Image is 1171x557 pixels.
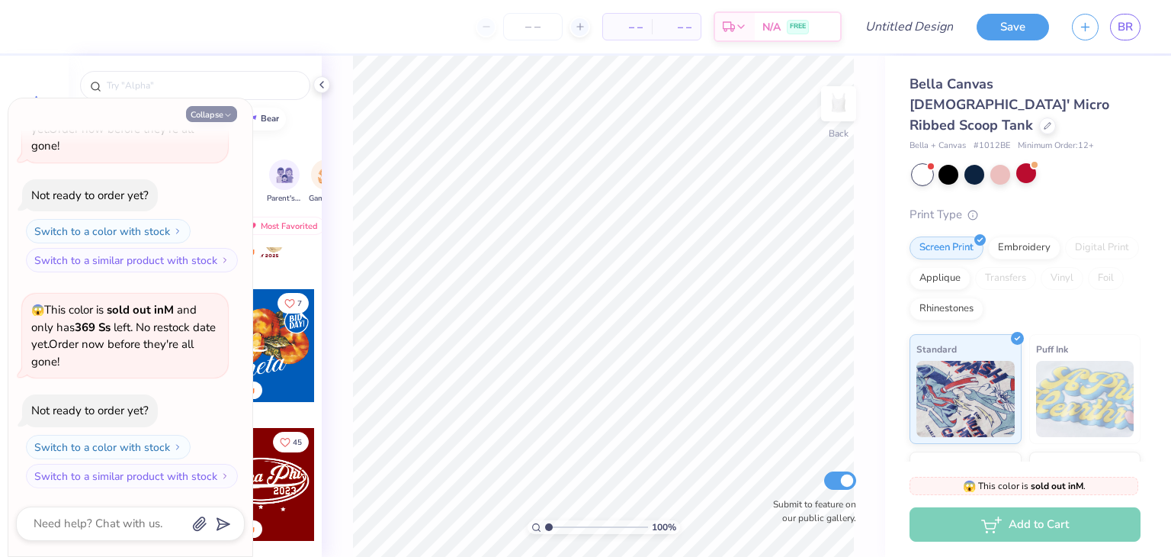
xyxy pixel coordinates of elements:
[31,303,44,317] span: 😱
[1036,341,1068,357] span: Puff Ink
[1088,267,1124,290] div: Foil
[661,19,691,35] span: – –
[652,520,676,534] span: 100 %
[276,166,294,184] img: Parent's Weekend Image
[26,219,191,243] button: Switch to a color with stock
[963,479,976,494] span: 😱
[910,237,983,259] div: Screen Print
[503,13,563,40] input: – –
[173,443,182,452] img: Switch to a color with stock
[977,14,1049,40] button: Save
[267,159,302,204] button: filter button
[297,300,302,307] span: 7
[823,89,854,119] img: Back
[988,237,1060,259] div: Embroidery
[762,19,781,35] span: N/A
[31,302,216,369] span: This color is and only has left . No restock date yet. Order now before they're all gone!
[105,78,300,93] input: Try "Alpha"
[293,439,302,446] span: 45
[26,248,238,272] button: Switch to a similar product with stock
[1018,140,1094,153] span: Minimum Order: 12 +
[829,127,849,140] div: Back
[75,320,111,335] strong: 369 Ss
[309,159,344,204] button: filter button
[31,188,149,203] div: Not ready to order yet?
[910,140,966,153] span: Bella + Canvas
[612,19,643,35] span: – –
[910,75,1109,134] span: Bella Canvas [DEMOGRAPHIC_DATA]' Micro Ribbed Scoop Tank
[220,472,229,481] img: Switch to a similar product with stock
[278,293,309,314] button: Like
[1110,14,1141,40] a: BR
[963,479,1086,493] span: This color is .
[267,193,302,204] span: Parent's Weekend
[107,302,174,317] strong: sold out in M
[26,435,191,459] button: Switch to a color with stock
[31,403,149,418] div: Not ready to order yet?
[910,298,983,320] div: Rhinestones
[916,361,1015,437] img: Standard
[1118,18,1133,36] span: BR
[318,166,335,184] img: Game Day Image
[173,227,182,236] img: Switch to a color with stock
[1036,459,1126,475] span: Metallic & Glitter Ink
[910,206,1141,224] div: Print Type
[975,267,1036,290] div: Transfers
[853,11,965,42] input: Untitled Design
[309,193,344,204] span: Game Day
[974,140,1010,153] span: # 1012BE
[26,464,238,488] button: Switch to a similar product with stock
[1065,237,1139,259] div: Digital Print
[186,106,237,122] button: Collapse
[309,159,344,204] div: filter for Game Day
[916,341,957,357] span: Standard
[220,256,229,265] img: Switch to a similar product with stock
[1036,361,1134,437] img: Puff Ink
[1031,480,1083,492] strong: sold out in M
[790,21,806,32] span: FREE
[261,114,279,123] div: bear
[237,108,286,130] button: bear
[916,459,954,475] span: Neon Ink
[273,432,309,452] button: Like
[267,159,302,204] div: filter for Parent's Weekend
[910,267,970,290] div: Applique
[1041,267,1083,290] div: Vinyl
[765,497,856,525] label: Submit to feature on our public gallery.
[239,217,325,235] div: Most Favorited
